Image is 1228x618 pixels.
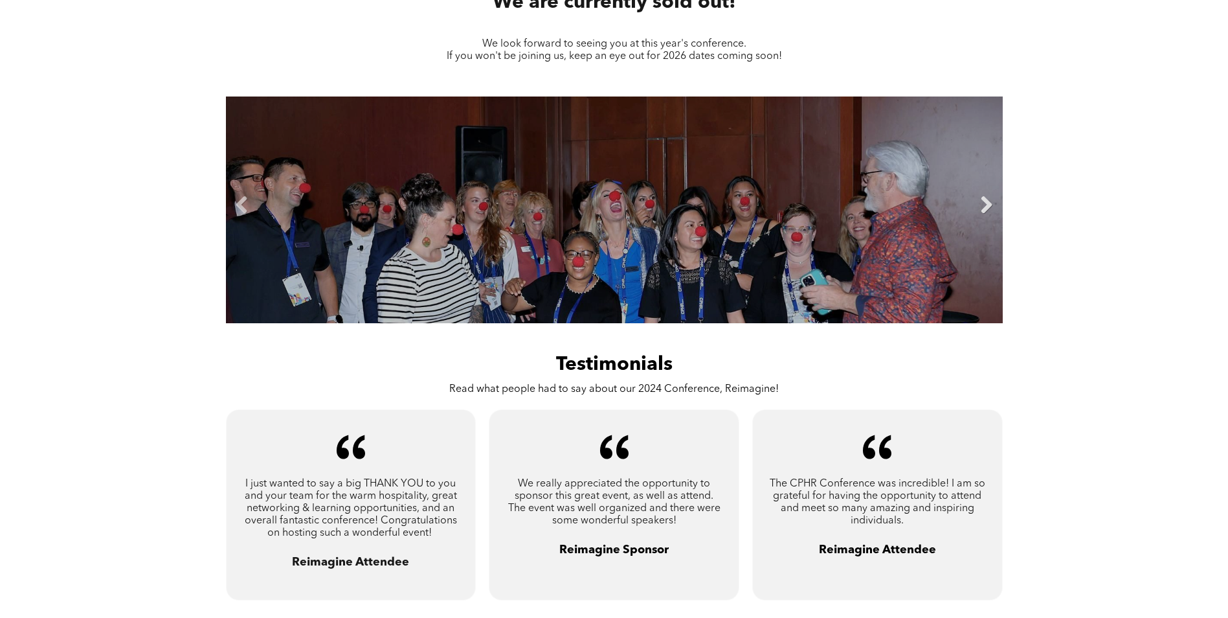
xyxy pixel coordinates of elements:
span: We really appreciated the opportunity to sponsor this great event, as well as attend. The event w... [508,479,720,526]
a: Previous [232,196,252,215]
span: I just wanted to say a big THANK YOU to you and your team for the warm hospitality, great network... [245,479,457,538]
span: Reimagine Attendee [819,544,936,556]
span: Read what people had to say about our 2024 Conference, Reimagine! [449,384,779,395]
span: The CPHR Conference was incredible! I am so grateful for having the opportunity to attend and mee... [770,479,985,526]
span: Reimagine Sponsor [559,544,669,556]
span: Reimagine Attendee [292,556,409,568]
span: Testimonials [556,355,673,374]
a: Next [977,196,996,215]
span: We look forward to seeing you at this year's conference. [482,39,746,49]
span: If you won't be joining us, keep an eye out for 2026 dates coming soon! [447,51,782,62]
